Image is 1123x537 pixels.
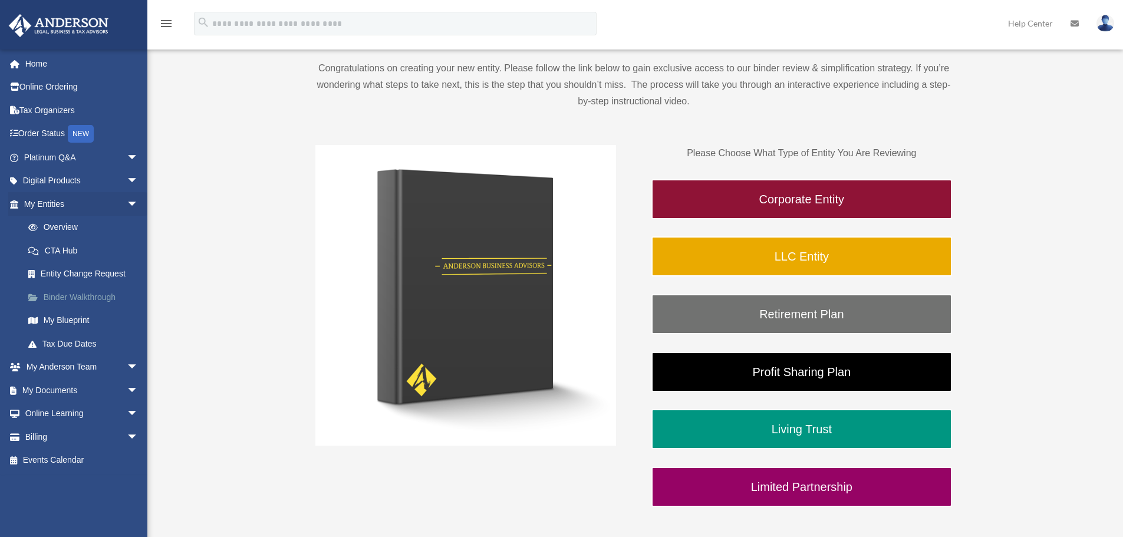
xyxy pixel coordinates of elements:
[8,169,156,193] a: Digital Productsarrow_drop_down
[8,52,156,75] a: Home
[127,355,150,380] span: arrow_drop_down
[159,17,173,31] i: menu
[8,146,156,169] a: Platinum Q&Aarrow_drop_down
[651,467,952,507] a: Limited Partnership
[127,146,150,170] span: arrow_drop_down
[651,236,952,276] a: LLC Entity
[127,192,150,216] span: arrow_drop_down
[17,216,156,239] a: Overview
[127,378,150,403] span: arrow_drop_down
[17,239,156,262] a: CTA Hub
[8,402,156,426] a: Online Learningarrow_drop_down
[8,425,156,449] a: Billingarrow_drop_down
[8,75,156,99] a: Online Ordering
[17,332,156,355] a: Tax Due Dates
[197,16,210,29] i: search
[17,262,156,286] a: Entity Change Request
[127,425,150,449] span: arrow_drop_down
[1096,15,1114,32] img: User Pic
[8,449,156,472] a: Events Calendar
[17,309,156,332] a: My Blueprint
[127,402,150,426] span: arrow_drop_down
[651,294,952,334] a: Retirement Plan
[8,122,156,146] a: Order StatusNEW
[651,409,952,449] a: Living Trust
[8,192,156,216] a: My Entitiesarrow_drop_down
[315,60,952,110] p: Congratulations on creating your new entity. Please follow the link below to gain exclusive acces...
[651,179,952,219] a: Corporate Entity
[159,21,173,31] a: menu
[17,285,156,309] a: Binder Walkthrough
[8,355,156,379] a: My Anderson Teamarrow_drop_down
[651,352,952,392] a: Profit Sharing Plan
[127,169,150,193] span: arrow_drop_down
[68,125,94,143] div: NEW
[5,14,112,37] img: Anderson Advisors Platinum Portal
[651,145,952,162] p: Please Choose What Type of Entity You Are Reviewing
[8,378,156,402] a: My Documentsarrow_drop_down
[8,98,156,122] a: Tax Organizers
